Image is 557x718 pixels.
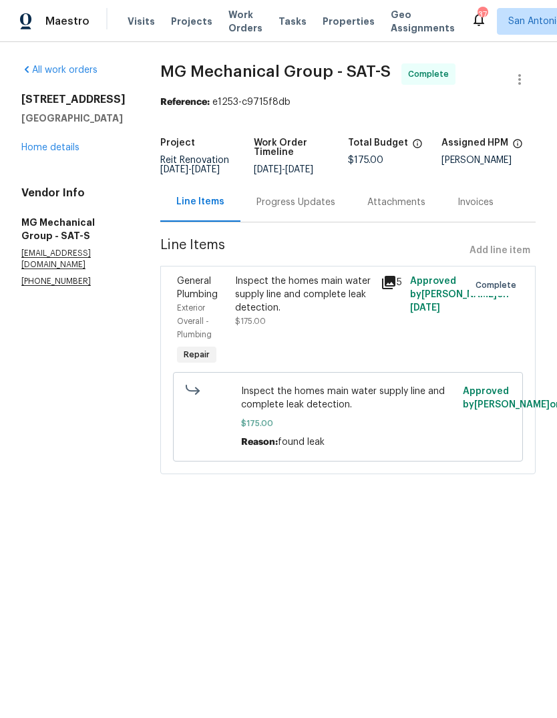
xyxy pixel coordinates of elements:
a: Home details [21,143,79,152]
span: MG Mechanical Group - SAT-S [160,63,391,79]
h2: [STREET_ADDRESS] [21,93,128,106]
h5: Project [160,138,195,148]
div: Invoices [457,196,494,209]
span: Approved by [PERSON_NAME] on [410,277,509,313]
div: 5 [381,275,402,291]
span: [DATE] [160,165,188,174]
h4: Vendor Info [21,186,128,200]
chrome_annotation: [PHONE_NUMBER] [21,277,91,286]
span: The hpm assigned to this work order. [512,138,523,156]
span: [DATE] [254,165,282,174]
span: [DATE] [192,165,220,174]
span: Properties [323,15,375,28]
h5: MG Mechanical Group - SAT-S [21,216,128,242]
div: Attachments [367,196,425,209]
span: $175.00 [235,317,266,325]
span: Maestro [45,15,89,28]
span: Line Items [160,238,464,263]
span: Complete [408,67,454,81]
b: Reference: [160,98,210,107]
div: Progress Updates [256,196,335,209]
h5: [GEOGRAPHIC_DATA] [21,112,128,125]
span: - [254,165,313,174]
span: Inspect the homes main water supply line and complete leak detection. [241,385,455,411]
span: Geo Assignments [391,8,455,35]
span: Reit Renovation [160,156,229,174]
span: Tasks [278,17,307,26]
span: Reason: [241,437,278,447]
h5: Assigned HPM [441,138,508,148]
div: Line Items [176,195,224,208]
h5: Total Budget [348,138,408,148]
div: [PERSON_NAME] [441,156,536,165]
span: The total cost of line items that have been proposed by Opendoor. This sum includes line items th... [412,138,423,156]
span: found leak [278,437,325,447]
span: Work Orders [228,8,262,35]
span: [DATE] [410,303,440,313]
h5: Work Order Timeline [254,138,348,157]
span: Repair [178,348,215,361]
span: Projects [171,15,212,28]
div: e1253-c9715f8db [160,96,536,109]
span: Complete [476,279,522,292]
span: Visits [128,15,155,28]
span: $175.00 [348,156,383,165]
span: [DATE] [285,165,313,174]
a: All work orders [21,65,98,75]
span: - [160,165,220,174]
chrome_annotation: [EMAIL_ADDRESS][DOMAIN_NAME] [21,249,91,269]
div: 37 [478,8,487,21]
span: $175.00 [241,417,455,430]
span: General Plumbing [177,277,218,299]
span: Exterior Overall - Plumbing [177,304,212,339]
div: Inspect the homes main water supply line and complete leak detection. [235,275,373,315]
